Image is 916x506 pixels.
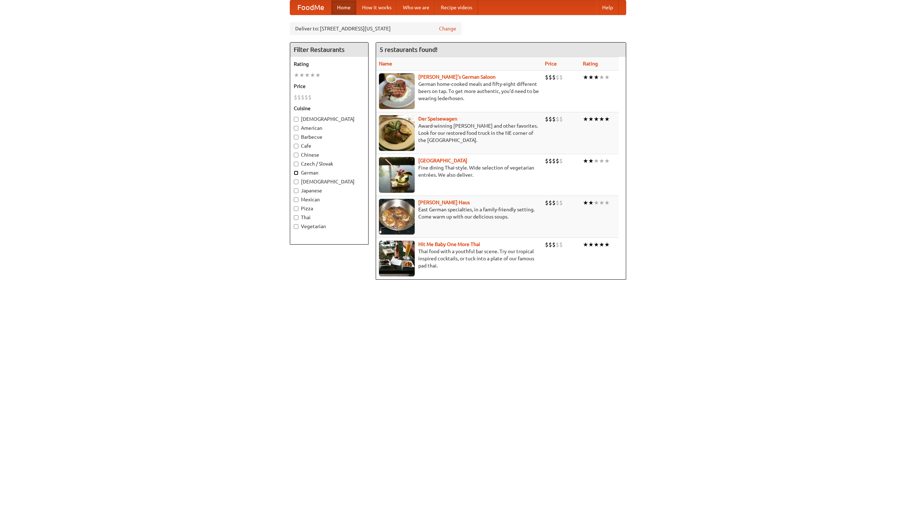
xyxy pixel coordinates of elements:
li: $ [545,157,549,165]
img: babythai.jpg [379,241,415,276]
li: $ [556,73,559,81]
img: speisewagen.jpg [379,115,415,151]
li: $ [559,115,563,123]
li: ★ [599,115,604,123]
h5: Cuisine [294,105,365,112]
li: ★ [588,199,594,207]
li: $ [297,93,301,101]
li: $ [556,241,559,249]
img: satay.jpg [379,157,415,193]
a: [GEOGRAPHIC_DATA] [418,158,467,163]
li: ★ [604,241,610,249]
a: FoodMe [290,0,331,15]
input: Mexican [294,197,298,202]
h4: Filter Restaurants [290,43,368,57]
a: [PERSON_NAME] Haus [418,200,470,205]
li: ★ [604,157,610,165]
a: Rating [583,61,598,67]
li: ★ [583,115,588,123]
label: Barbecue [294,133,365,141]
a: Who we are [397,0,435,15]
li: $ [552,199,556,207]
p: Thai food with a youthful bar scene. Try our tropical inspired cocktails, or tuck into a plate of... [379,248,539,269]
li: ★ [583,157,588,165]
a: Change [439,25,456,32]
li: $ [559,73,563,81]
a: [PERSON_NAME]'s German Saloon [418,74,496,80]
a: Recipe videos [435,0,478,15]
li: $ [559,199,563,207]
li: ★ [583,73,588,81]
li: ★ [583,241,588,249]
p: Fine dining Thai-style. Wide selection of vegetarian entrées. We also deliver. [379,164,539,178]
li: $ [304,93,308,101]
li: $ [308,93,312,101]
label: Cafe [294,142,365,149]
input: Cafe [294,144,298,148]
li: $ [545,241,549,249]
label: [DEMOGRAPHIC_DATA] [294,178,365,185]
li: $ [552,73,556,81]
h5: Price [294,83,365,90]
li: ★ [315,71,321,79]
p: East German specialties, in a family-friendly setting. Come warm up with our delicious soups. [379,206,539,220]
a: Hit Me Baby One More Thai [418,241,480,247]
li: ★ [599,157,604,165]
li: ★ [299,71,304,79]
li: ★ [594,241,599,249]
label: [DEMOGRAPHIC_DATA] [294,116,365,123]
li: ★ [588,115,594,123]
a: Der Speisewagen [418,116,457,122]
input: German [294,171,298,175]
img: kohlhaus.jpg [379,199,415,235]
li: $ [549,115,552,123]
li: ★ [594,73,599,81]
li: ★ [583,199,588,207]
label: German [294,169,365,176]
li: $ [552,241,556,249]
p: German home-cooked meals and fifty-eight different beers on tap. To get more authentic, you'd nee... [379,80,539,102]
label: Pizza [294,205,365,212]
li: ★ [310,71,315,79]
input: Thai [294,215,298,220]
a: Home [331,0,356,15]
li: ★ [604,199,610,207]
input: Pizza [294,206,298,211]
li: $ [545,73,549,81]
ng-pluralize: 5 restaurants found! [380,46,438,53]
li: $ [549,199,552,207]
li: ★ [594,115,599,123]
li: $ [559,157,563,165]
li: $ [556,199,559,207]
input: Japanese [294,188,298,193]
a: Name [379,61,392,67]
label: Chinese [294,151,365,158]
li: $ [301,93,304,101]
li: ★ [588,73,594,81]
label: Thai [294,214,365,221]
li: ★ [604,73,610,81]
li: ★ [588,241,594,249]
img: esthers.jpg [379,73,415,109]
div: Deliver to: [STREET_ADDRESS][US_STATE] [290,22,462,35]
li: ★ [604,115,610,123]
a: How it works [356,0,397,15]
li: $ [556,157,559,165]
li: $ [549,73,552,81]
input: Chinese [294,153,298,157]
a: Help [596,0,619,15]
li: ★ [594,157,599,165]
input: Barbecue [294,135,298,139]
input: American [294,126,298,131]
label: Vegetarian [294,223,365,230]
p: Award-winning [PERSON_NAME] and other favorites. Look for our restored food truck in the NE corne... [379,122,539,144]
li: ★ [588,157,594,165]
li: $ [549,157,552,165]
h5: Rating [294,60,365,68]
li: $ [294,93,297,101]
label: Mexican [294,196,365,203]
